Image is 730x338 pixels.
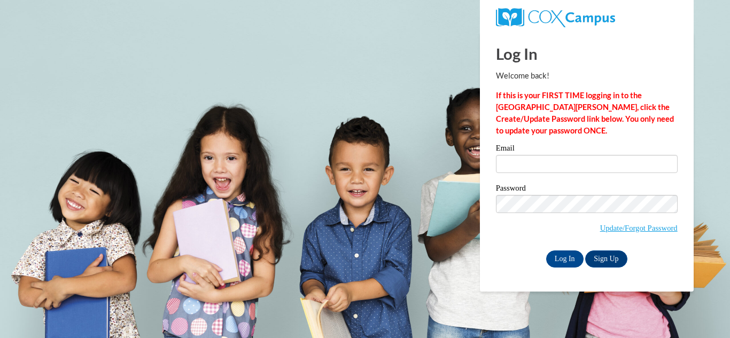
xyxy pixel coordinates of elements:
[496,12,615,21] a: COX Campus
[496,8,615,27] img: COX Campus
[496,184,678,195] label: Password
[496,70,678,82] p: Welcome back!
[496,144,678,155] label: Email
[546,250,584,268] input: Log In
[496,91,674,135] strong: If this is your FIRST TIME logging in to the [GEOGRAPHIC_DATA][PERSON_NAME], click the Create/Upd...
[585,250,627,268] a: Sign Up
[496,43,678,65] h1: Log In
[600,224,678,232] a: Update/Forgot Password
